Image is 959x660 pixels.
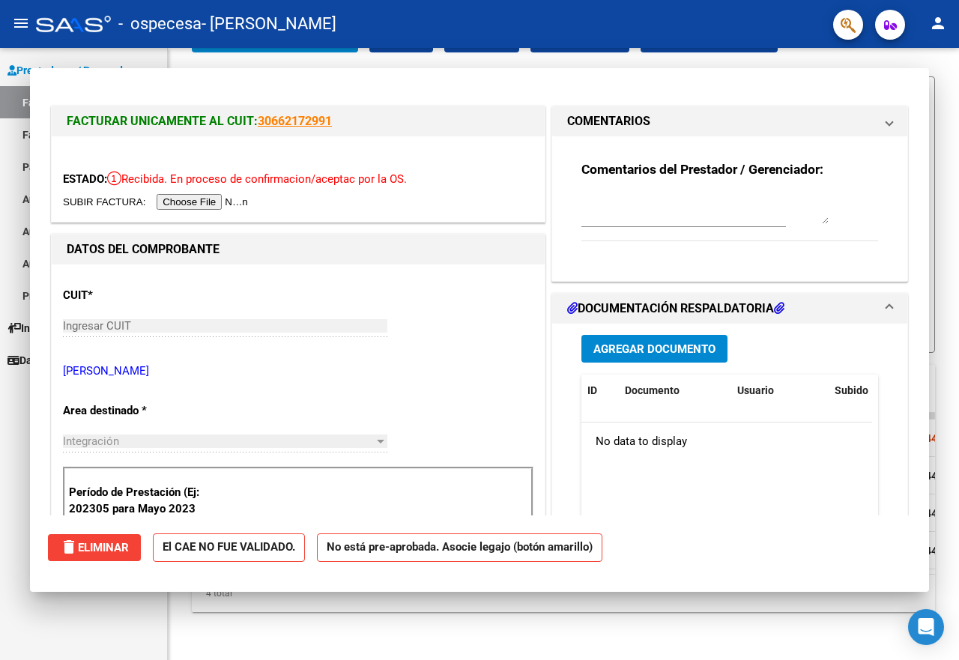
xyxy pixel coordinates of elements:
[587,384,597,396] span: ID
[63,435,119,448] span: Integración
[835,384,868,396] span: Subido
[737,384,774,396] span: Usuario
[552,106,907,136] mat-expansion-panel-header: COMENTARIOS
[69,484,207,518] p: Período de Prestación (Ej: 202305 para Mayo 2023
[192,575,935,612] div: 4 total
[552,324,907,635] div: DOCUMENTACIÓN RESPALDATORIA
[908,609,944,645] div: Open Intercom Messenger
[581,423,872,460] div: No data to display
[153,533,305,563] strong: El CAE NO FUE VALIDADO.
[581,162,823,177] strong: Comentarios del Prestador / Gerenciador:
[63,287,204,304] p: CUIT
[107,172,407,186] span: Recibida. En proceso de confirmacion/aceptac por la OS.
[552,294,907,324] mat-expansion-panel-header: DOCUMENTACIÓN RESPALDATORIA
[205,65,256,86] h3: Filtros
[929,14,947,32] mat-icon: person
[567,112,650,130] h1: COMENTARIOS
[67,114,258,128] span: FACTURAR UNICAMENTE AL CUIT:
[258,114,332,128] a: 30662172991
[625,384,680,396] span: Documento
[48,534,141,561] button: Eliminar
[60,538,78,556] mat-icon: delete
[118,7,202,40] span: - ospecesa
[60,541,129,554] span: Eliminar
[581,375,619,407] datatable-header-cell: ID
[67,242,220,256] strong: DATOS DEL COMPROBANTE
[63,363,533,380] p: [PERSON_NAME]
[731,375,829,407] datatable-header-cell: Usuario
[567,300,784,318] h1: DOCUMENTACIÓN RESPALDATORIA
[829,375,904,407] datatable-header-cell: Subido
[552,136,907,281] div: COMENTARIOS
[12,14,30,32] mat-icon: menu
[593,342,716,356] span: Agregar Documento
[317,533,602,563] strong: No está pre-aprobada. Asocie legajo (botón amarillo)
[63,172,107,186] span: ESTADO:
[202,7,336,40] span: - [PERSON_NAME]
[7,352,106,369] span: Datos de contacto
[581,335,727,363] button: Agregar Documento
[7,62,144,79] span: Prestadores / Proveedores
[7,320,77,336] span: Instructivos
[619,375,731,407] datatable-header-cell: Documento
[63,402,204,420] p: Area destinado *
